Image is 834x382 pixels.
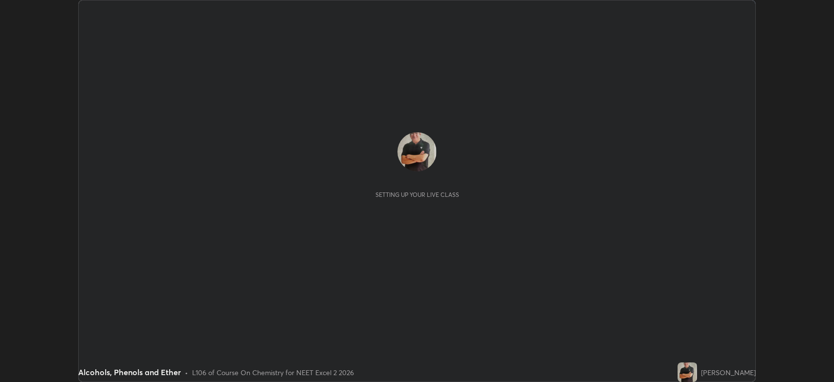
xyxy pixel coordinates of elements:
div: [PERSON_NAME] [701,367,756,378]
div: • [185,367,188,378]
div: L106 of Course On Chemistry for NEET Excel 2 2026 [192,367,354,378]
div: Alcohols, Phenols and Ether [78,366,181,378]
img: e6ef48b7254d46eb90a707ca23a8ca9d.jpg [678,362,697,382]
img: e6ef48b7254d46eb90a707ca23a8ca9d.jpg [397,132,437,171]
div: Setting up your live class [375,191,459,198]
